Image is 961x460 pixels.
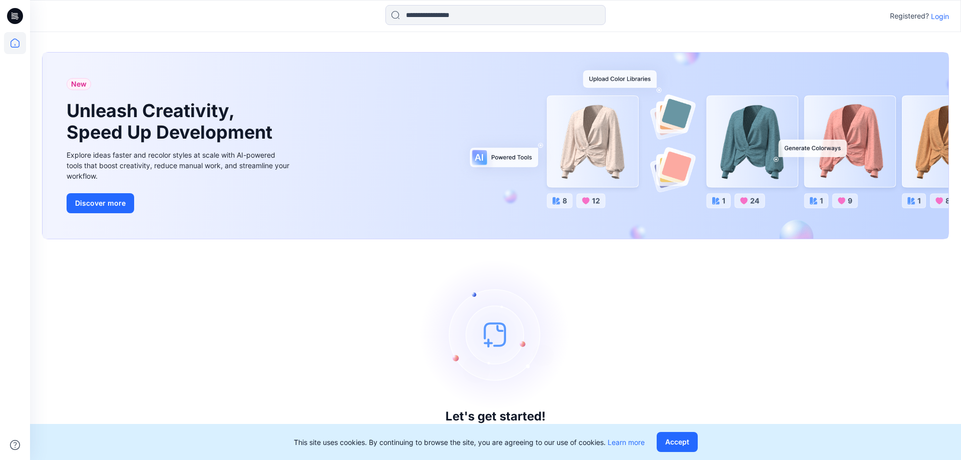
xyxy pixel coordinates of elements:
button: Accept [657,432,698,452]
p: This site uses cookies. By continuing to browse the site, you are agreeing to our use of cookies. [294,437,645,447]
img: empty-state-image.svg [420,259,571,409]
p: Login [931,11,949,22]
a: Learn more [608,438,645,446]
h1: Unleash Creativity, Speed Up Development [67,100,277,143]
span: New [71,78,87,90]
button: Discover more [67,193,134,213]
div: Explore ideas faster and recolor styles at scale with AI-powered tools that boost creativity, red... [67,150,292,181]
p: Registered? [890,10,929,22]
h3: Let's get started! [445,409,546,423]
a: Discover more [67,193,292,213]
